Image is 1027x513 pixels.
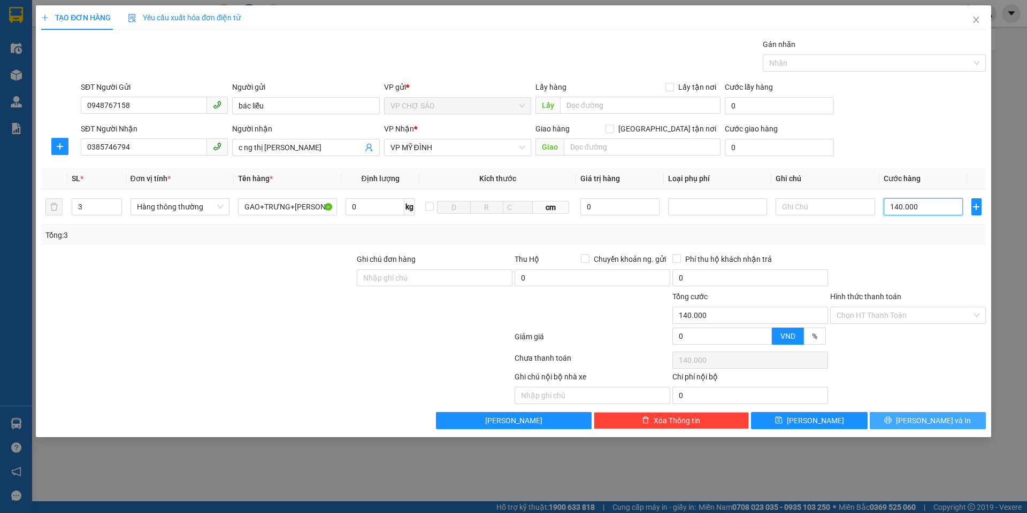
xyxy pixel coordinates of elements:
[763,40,795,49] label: Gán nhãn
[515,371,670,387] div: Ghi chú nội bộ nhà xe
[725,125,778,133] label: Cước giao hàng
[830,292,901,301] label: Hình thức thanh toán
[232,123,379,135] div: Người nhận
[972,15,980,24] span: close
[357,255,416,263] label: Ghi chú đơn hàng
[580,198,660,215] input: 0
[515,387,670,404] input: Nhập ghi chú
[41,14,49,21] span: plus
[961,5,991,35] button: Close
[128,14,136,22] img: icon
[775,416,783,425] span: save
[812,332,817,340] span: %
[776,198,875,215] input: Ghi Chú
[404,198,415,215] span: kg
[81,123,228,135] div: SĐT Người Nhận
[681,253,776,265] span: Phí thu hộ khách nhận trả
[131,174,171,183] span: Đơn vị tính
[361,174,399,183] span: Định lượng
[45,229,396,241] div: Tổng: 3
[479,174,516,183] span: Kích thước
[896,415,971,426] span: [PERSON_NAME] và In
[594,412,749,429] button: deleteXóa Thông tin
[589,253,670,265] span: Chuyển khoản ng. gửi
[664,168,771,189] th: Loại phụ phí
[787,415,844,426] span: [PERSON_NAME]
[81,81,228,93] div: SĐT Người Gửi
[535,83,566,91] span: Lấy hàng
[725,83,773,91] label: Cước lấy hàng
[971,198,982,215] button: plus
[771,168,879,189] th: Ghi chú
[213,100,221,109] span: phone
[725,97,834,114] input: Cước lấy hàng
[580,174,620,183] span: Giá trị hàng
[357,269,512,286] input: Ghi chú đơn hàng
[614,123,721,135] span: [GEOGRAPHIC_DATA] tận nơi
[674,81,721,93] span: Lấy tận nơi
[44,9,121,43] strong: CHUYỂN PHÁT NHANH AN PHÚ QUÝ
[72,174,80,183] span: SL
[52,142,68,151] span: plus
[654,415,700,426] span: Xóa Thông tin
[513,352,671,371] div: Chưa thanh toán
[384,125,414,133] span: VP Nhận
[672,371,828,387] div: Chi phí nội bộ
[972,203,981,211] span: plus
[51,138,68,155] button: plus
[238,174,273,183] span: Tên hàng
[232,81,379,93] div: Người gửi
[535,125,570,133] span: Giao hàng
[564,138,721,156] input: Dọc đường
[470,201,503,214] input: R
[642,416,649,425] span: delete
[533,201,569,214] span: cm
[725,139,834,156] input: Cước giao hàng
[238,198,337,215] input: VD: Bàn, Ghế
[45,198,63,215] button: delete
[390,139,525,156] span: VP MỸ ĐÌNH
[38,45,126,73] span: [GEOGRAPHIC_DATA], [GEOGRAPHIC_DATA] ↔ [GEOGRAPHIC_DATA]
[672,292,708,301] span: Tổng cước
[503,201,533,214] input: C
[485,415,542,426] span: [PERSON_NAME]
[6,37,35,90] img: logo
[213,142,221,151] span: phone
[870,412,986,429] button: printer[PERSON_NAME] và In
[437,201,470,214] input: D
[128,13,241,22] span: Yêu cầu xuất hóa đơn điện tử
[751,412,867,429] button: save[PERSON_NAME]
[137,199,223,215] span: Hàng thông thường
[384,81,531,93] div: VP gửi
[40,76,126,87] strong: PHIẾU GỬI HÀNG
[884,174,921,183] span: Cước hàng
[365,143,373,152] span: user-add
[780,332,795,340] span: VND
[535,97,560,114] span: Lấy
[515,255,539,263] span: Thu Hộ
[535,138,564,156] span: Giao
[41,13,111,22] span: TẠO ĐƠN HÀNG
[390,98,525,114] span: VP CHỢ SÁO
[513,331,671,349] div: Giảm giá
[884,416,892,425] span: printer
[131,68,193,80] span: SA1309254669
[436,412,592,429] button: [PERSON_NAME]
[560,97,721,114] input: Dọc đường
